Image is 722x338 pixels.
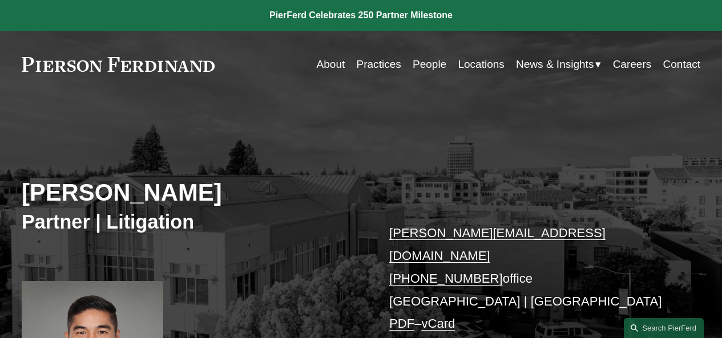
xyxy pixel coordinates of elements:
h2: [PERSON_NAME] [22,178,361,207]
a: folder dropdown [516,54,601,75]
a: Contact [663,54,701,75]
a: People [413,54,446,75]
h3: Partner | Litigation [22,210,361,234]
a: Search this site [624,318,704,338]
a: [PERSON_NAME][EMAIL_ADDRESS][DOMAIN_NAME] [389,226,606,263]
a: vCard [421,316,455,331]
a: Practices [357,54,401,75]
span: News & Insights [516,55,594,74]
a: [PHONE_NUMBER] [389,271,503,286]
a: Careers [613,54,652,75]
p: office [GEOGRAPHIC_DATA] | [GEOGRAPHIC_DATA] – [389,222,672,335]
a: About [317,54,345,75]
a: PDF [389,316,414,331]
a: Locations [458,54,504,75]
